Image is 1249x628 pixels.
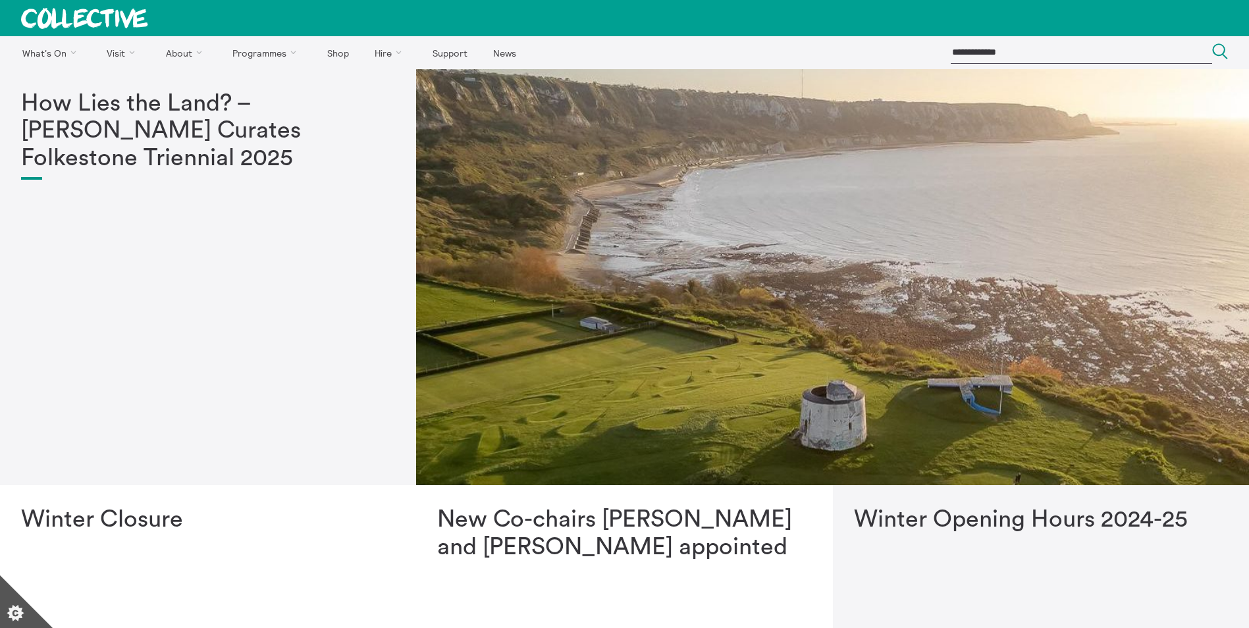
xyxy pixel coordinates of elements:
[21,506,395,533] h1: Winter Closure
[363,36,419,69] a: Hire
[421,36,479,69] a: Support
[221,36,313,69] a: Programmes
[315,36,360,69] a: Shop
[854,506,1228,533] h1: Winter Opening Hours 2024-25
[437,506,811,561] h1: New Co-chairs [PERSON_NAME] and [PERSON_NAME] appointed
[154,36,219,69] a: About
[21,90,395,172] h1: How Lies the Land? – [PERSON_NAME] Curates Folkestone Triennial 2025
[95,36,152,69] a: Visit
[11,36,93,69] a: What's On
[481,36,527,69] a: News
